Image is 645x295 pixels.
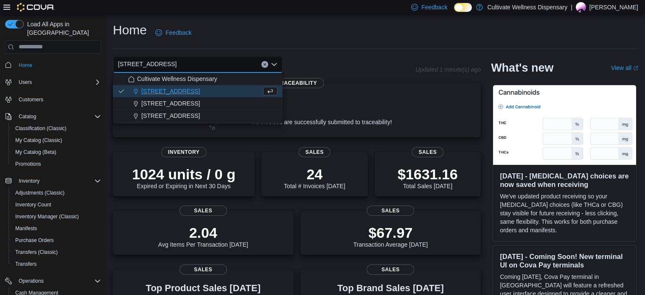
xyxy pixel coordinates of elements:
p: 24 [284,166,345,183]
p: 2.04 [158,224,248,241]
span: Operations [15,276,101,286]
p: Updated 1 minute(s) ago [415,66,481,73]
a: Transfers [12,259,40,269]
span: Adjustments (Classic) [12,188,101,198]
button: Close list of options [271,61,278,68]
span: Inventory [15,176,101,186]
button: Classification (Classic) [8,122,104,134]
a: Manifests [12,223,40,234]
span: Sales [367,264,414,275]
button: Users [2,76,104,88]
p: We've updated product receiving so your [MEDICAL_DATA] choices (like THCa or CBG) stay visible fo... [500,192,629,234]
div: Expired or Expiring in Next 30 Days [132,166,236,189]
h1: Home [113,22,147,39]
span: Home [19,62,32,69]
button: [STREET_ADDRESS] [113,110,283,122]
img: Cova [17,3,55,11]
span: [STREET_ADDRESS] [141,111,200,120]
button: Catalog [15,111,39,122]
button: Manifests [8,223,104,234]
div: All invoices are successfully submitted to traceability! [252,102,392,125]
div: Choose from the following options [113,73,283,122]
div: Transaction Average [DATE] [353,224,428,248]
button: Operations [2,275,104,287]
button: [STREET_ADDRESS] [113,85,283,97]
a: Inventory Count [12,200,55,210]
span: Customers [15,94,101,105]
span: Home [15,60,101,70]
a: Feedback [152,24,195,41]
h3: Top Brand Sales [DATE] [332,283,449,293]
h3: [DATE] - [MEDICAL_DATA] choices are now saved when receiving [500,172,629,189]
h3: Top Product Sales [DATE] [120,283,286,293]
button: Inventory [2,175,104,187]
span: My Catalog (Classic) [15,137,62,144]
span: Load All Apps in [GEOGRAPHIC_DATA] [24,20,101,37]
span: Sales [179,264,227,275]
button: Catalog [2,111,104,122]
span: Sales [367,206,414,216]
button: Users [15,77,35,87]
p: Cultivate Wellness Dispensary [487,2,567,12]
a: Purchase Orders [12,235,57,245]
span: Purchase Orders [12,235,101,245]
div: Total Sales [DATE] [398,166,458,189]
a: View allExternal link [611,64,638,71]
span: Sales [412,147,443,157]
p: | [571,2,572,12]
a: Customers [15,95,47,105]
button: Customers [2,93,104,106]
span: Sales [299,147,331,157]
span: Manifests [12,223,101,234]
p: 0 [252,102,392,119]
a: Adjustments (Classic) [12,188,68,198]
button: Operations [15,276,47,286]
span: Cultivate Wellness Dispensary [137,75,217,83]
a: My Catalog (Beta) [12,147,60,157]
span: Transfers (Classic) [15,249,58,256]
button: Transfers (Classic) [8,246,104,258]
button: Inventory Manager (Classic) [8,211,104,223]
div: Avg Items Per Transaction [DATE] [158,224,248,248]
button: My Catalog (Beta) [8,146,104,158]
a: My Catalog (Classic) [12,135,66,145]
p: $1631.16 [398,166,458,183]
button: [STREET_ADDRESS] [113,97,283,110]
span: Catalog [15,111,101,122]
span: Inventory [161,147,207,157]
span: Manifests [15,225,37,232]
button: My Catalog (Classic) [8,134,104,146]
span: Inventory Count [15,201,51,208]
span: Inventory Manager (Classic) [15,213,79,220]
span: Transfers [15,261,36,267]
svg: External link [633,66,638,71]
button: Inventory Count [8,199,104,211]
button: Clear input [261,61,268,68]
span: Inventory Count [12,200,101,210]
span: Promotions [15,161,41,167]
span: Adjustments (Classic) [15,189,64,196]
div: John Robinson [576,2,586,12]
span: Inventory [19,178,39,184]
a: Inventory Manager (Classic) [12,212,82,222]
button: Adjustments (Classic) [8,187,104,199]
span: Operations [19,278,44,284]
a: Classification (Classic) [12,123,70,134]
span: Catalog [19,113,36,120]
span: Inventory Manager (Classic) [12,212,101,222]
a: Transfers (Classic) [12,247,61,257]
span: Users [15,77,101,87]
span: My Catalog (Beta) [15,149,56,156]
span: Users [19,79,32,86]
span: Customers [19,96,43,103]
span: [STREET_ADDRESS] [141,99,200,108]
span: My Catalog (Classic) [12,135,101,145]
a: Promotions [12,159,45,169]
a: Home [15,60,36,70]
button: Home [2,59,104,71]
span: Sales [179,206,227,216]
span: Promotions [12,159,101,169]
button: Promotions [8,158,104,170]
p: [PERSON_NAME] [589,2,638,12]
